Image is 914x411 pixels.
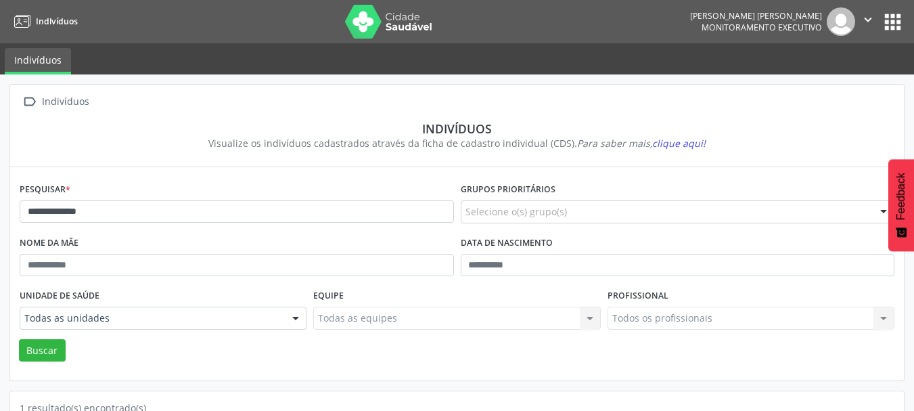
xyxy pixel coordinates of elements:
button: Feedback - Mostrar pesquisa [888,159,914,251]
button: apps [881,10,905,34]
span: clique aqui! [652,137,706,150]
div: Indivíduos [39,92,91,112]
i:  [20,92,39,112]
span: Todas as unidades [24,311,279,325]
div: Indivíduos [29,121,885,136]
img: img [827,7,855,36]
a: Indivíduos [9,10,78,33]
label: Pesquisar [20,179,70,200]
span: Monitoramento Executivo [702,22,822,33]
span: Selecione o(s) grupo(s) [465,204,567,219]
span: Feedback [895,173,907,220]
div: Visualize os indivíduos cadastrados através da ficha de cadastro individual (CDS). [29,136,885,150]
a: Indivíduos [5,48,71,74]
div: [PERSON_NAME] [PERSON_NAME] [690,10,822,22]
button:  [855,7,881,36]
label: Data de nascimento [461,233,553,254]
button: Buscar [19,339,66,362]
label: Equipe [313,286,344,307]
label: Grupos prioritários [461,179,555,200]
i:  [861,12,875,27]
label: Unidade de saúde [20,286,99,307]
span: Indivíduos [36,16,78,27]
a:  Indivíduos [20,92,91,112]
i: Para saber mais, [577,137,706,150]
label: Profissional [608,286,668,307]
label: Nome da mãe [20,233,78,254]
